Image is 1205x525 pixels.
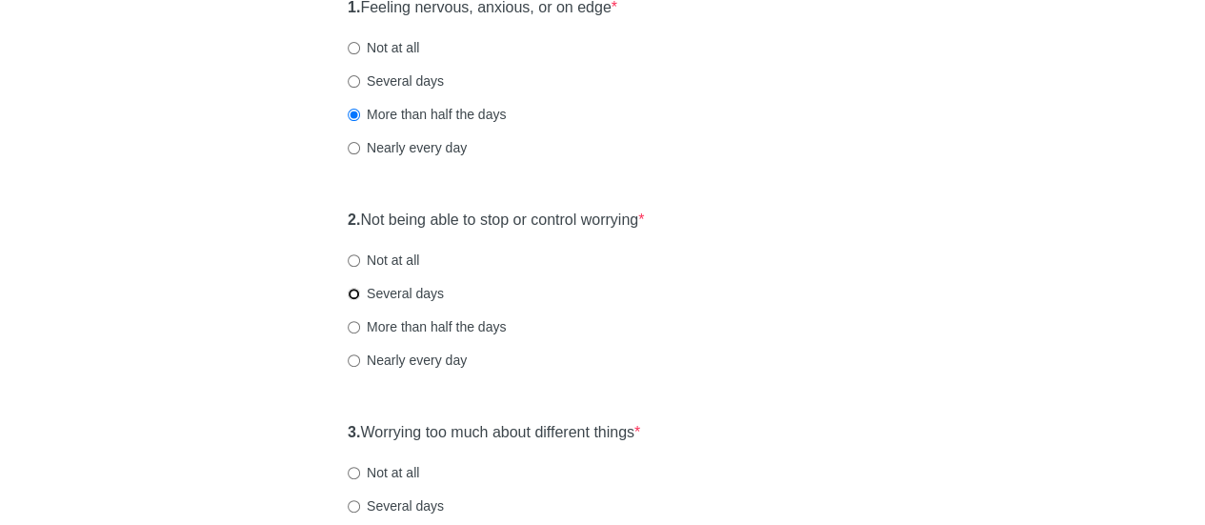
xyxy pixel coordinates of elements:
input: Several days [348,500,360,513]
input: Not at all [348,254,360,267]
input: Several days [348,75,360,88]
label: Nearly every day [348,351,467,370]
input: More than half the days [348,321,360,333]
label: Nearly every day [348,138,467,157]
input: Nearly every day [348,354,360,367]
label: Not at all [348,251,419,270]
label: Several days [348,71,444,91]
strong: 3. [348,424,360,440]
label: Several days [348,496,444,515]
label: More than half the days [348,317,506,336]
label: Not at all [348,38,419,57]
label: Not at all [348,463,419,482]
input: Not at all [348,42,360,54]
input: Several days [348,288,360,300]
label: More than half the days [348,105,506,124]
label: Several days [348,284,444,303]
input: Nearly every day [348,142,360,154]
label: Worrying too much about different things [348,422,640,444]
input: More than half the days [348,109,360,121]
strong: 2. [348,212,360,228]
label: Not being able to stop or control worrying [348,210,644,232]
input: Not at all [348,467,360,479]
